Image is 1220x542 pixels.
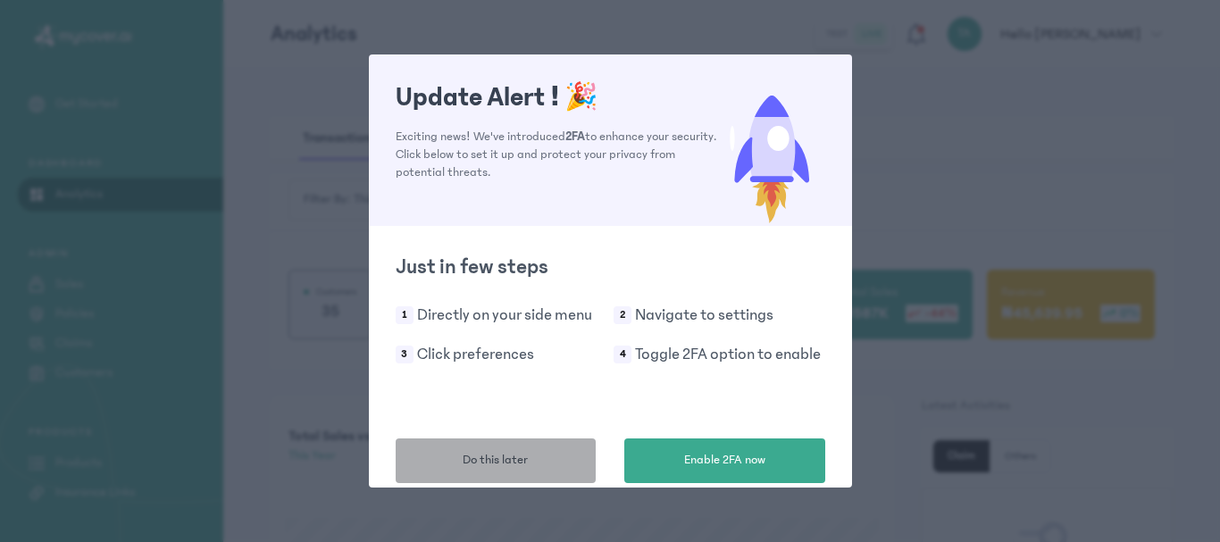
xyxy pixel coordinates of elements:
[396,346,414,363] span: 3
[417,303,592,328] p: Directly on your side menu
[463,451,528,470] span: Do this later
[396,438,597,483] button: Do this later
[396,306,414,324] span: 1
[396,128,718,181] p: Exciting news! We've introduced to enhance your security. Click below to set it up and protect yo...
[614,306,631,324] span: 2
[614,346,631,363] span: 4
[635,303,773,328] p: Navigate to settings
[564,82,597,113] span: 🎉
[624,438,825,483] button: Enable 2FA now
[565,129,585,144] span: 2FA
[684,451,765,470] span: Enable 2FA now
[635,342,821,367] p: Toggle 2FA option to enable
[417,342,534,367] p: Click preferences
[396,81,718,113] h1: Update Alert !
[396,253,825,281] h2: Just in few steps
